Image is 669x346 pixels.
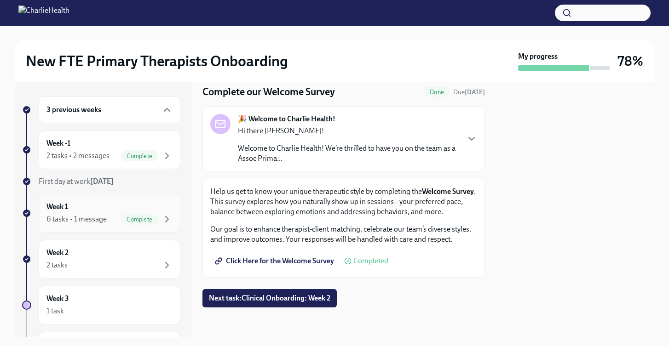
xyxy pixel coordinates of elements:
[22,194,180,233] a: Week 16 tasks • 1 messageComplete
[22,240,180,278] a: Week 22 tasks
[90,177,114,186] strong: [DATE]
[238,126,459,136] p: Hi there [PERSON_NAME]!
[209,294,330,303] span: Next task : Clinical Onboarding: Week 2
[46,214,107,224] div: 6 tasks • 1 message
[202,289,337,307] button: Next task:Clinical Onboarding: Week 2
[18,6,69,20] img: CharlieHealth
[46,105,101,115] h6: 3 previous weeks
[121,216,158,223] span: Complete
[210,252,340,270] a: Click Here for the Welcome Survey
[46,138,70,148] h6: Week -1
[39,177,114,186] span: First day at work
[518,51,558,62] strong: My progress
[22,130,180,169] a: Week -12 tasks • 2 messagesComplete
[238,114,335,124] strong: 🎉 Welcome to Charlie Health!
[465,88,485,96] strong: [DATE]
[46,248,69,258] h6: Week 2
[422,187,474,196] strong: Welcome Survey
[210,187,477,217] p: Help us get to know your unique therapeutic style by completing the . This survey explores how yo...
[617,53,643,69] h3: 78%
[210,224,477,244] p: Our goal is to enhance therapist-client matching, celebrate our team’s diverse styles, and improv...
[217,256,334,266] span: Click Here for the Welcome Survey
[46,306,64,316] div: 1 task
[46,260,68,270] div: 2 tasks
[453,88,485,96] span: Due
[26,52,288,70] h2: New FTE Primary Therapists Onboarding
[453,88,485,96] span: September 10th, 2025 10:00
[238,143,459,164] p: Welcome to Charlie Health! We’re thrilled to have you on the team as a Assoc Prima...
[424,89,450,96] span: Done
[353,257,388,265] span: Completed
[202,85,335,99] h4: Complete our Welcome Survey
[46,294,69,304] h6: Week 3
[46,202,68,212] h6: Week 1
[121,153,158,159] span: Complete
[39,96,180,123] div: 3 previous weeks
[22,176,180,187] a: First day at work[DATE]
[46,151,110,161] div: 2 tasks • 2 messages
[22,286,180,324] a: Week 31 task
